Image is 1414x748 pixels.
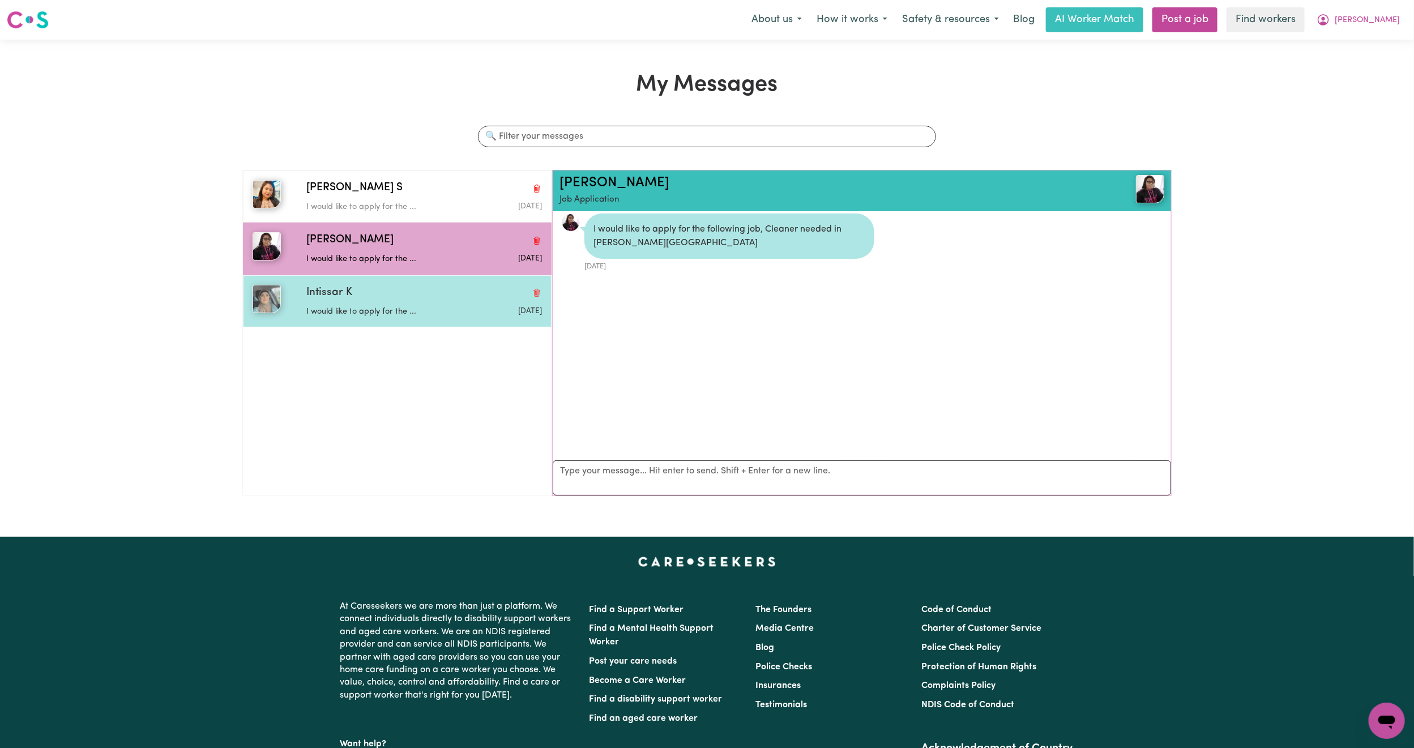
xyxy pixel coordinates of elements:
a: Find an aged care worker [589,714,698,723]
button: Delete conversation [532,181,542,195]
a: Insurances [755,681,801,690]
a: Find a Support Worker [589,605,684,614]
img: Sharmila S [253,180,281,208]
span: [PERSON_NAME] [1335,14,1400,27]
button: Delete conversation [532,285,542,300]
a: Police Check Policy [921,643,1001,652]
button: Safety & resources [895,8,1006,32]
a: Blog [755,643,774,652]
a: Protection of Human Rights [921,662,1036,672]
p: I would like to apply for the ... [306,253,463,266]
a: Careseekers logo [7,7,49,33]
p: Job Application [559,194,1063,207]
a: The Founders [755,605,811,614]
span: Intissar K [306,285,352,301]
button: About us [744,8,809,32]
a: Media Centre [755,624,814,633]
button: Sharmila S[PERSON_NAME] SDelete conversationI would like to apply for the ...Message sent on Sept... [243,170,552,223]
h1: My Messages [242,71,1172,99]
button: How it works [809,8,895,32]
p: At Careseekers we are more than just a platform. We connect individuals directly to disability su... [340,596,576,706]
img: Margaret W [253,232,281,260]
a: Become a Care Worker [589,676,686,685]
a: NDIS Code of Conduct [921,700,1014,709]
a: Police Checks [755,662,812,672]
a: Post a job [1152,7,1218,32]
p: I would like to apply for the ... [306,201,463,213]
a: Post your care needs [589,657,677,666]
button: Intissar KIntissar KDelete conversationI would like to apply for the ...Message sent on September... [243,275,552,327]
input: 🔍 Filter your messages [478,126,935,147]
span: [PERSON_NAME] [306,232,394,249]
img: Intissar K [253,285,281,313]
a: Testimonials [755,700,807,709]
a: Blog [1006,7,1041,32]
a: Find a Mental Health Support Worker [589,624,714,647]
div: [DATE] [584,259,874,272]
a: Complaints Policy [921,681,996,690]
a: View Margaret W's profile [562,213,580,232]
span: Message sent on September 5, 2025 [518,255,542,262]
button: Margaret W[PERSON_NAME]Delete conversationI would like to apply for the ...Message sent on Septem... [243,223,552,275]
img: B89FFB914561738A0A234C744A00FD4D_avatar_blob [562,213,580,232]
span: [PERSON_NAME] S [306,180,403,196]
img: Careseekers logo [7,10,49,30]
iframe: Button to launch messaging window, conversation in progress [1369,703,1405,739]
a: Careseekers home page [638,557,776,566]
a: Charter of Customer Service [921,624,1041,633]
a: Code of Conduct [921,605,992,614]
button: Delete conversation [532,233,542,248]
a: Find a disability support worker [589,695,723,704]
button: My Account [1309,8,1407,32]
a: Margaret W [1063,175,1164,203]
div: I would like to apply for the following job, Cleaner needed in [PERSON_NAME][GEOGRAPHIC_DATA] [584,213,874,259]
p: I would like to apply for the ... [306,306,463,318]
span: Message sent on September 0, 2025 [518,203,542,210]
span: Message sent on September 6, 2025 [518,307,542,315]
img: View Margaret W's profile [1136,175,1164,203]
a: AI Worker Match [1046,7,1143,32]
a: [PERSON_NAME] [559,176,669,190]
a: Find workers [1227,7,1305,32]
